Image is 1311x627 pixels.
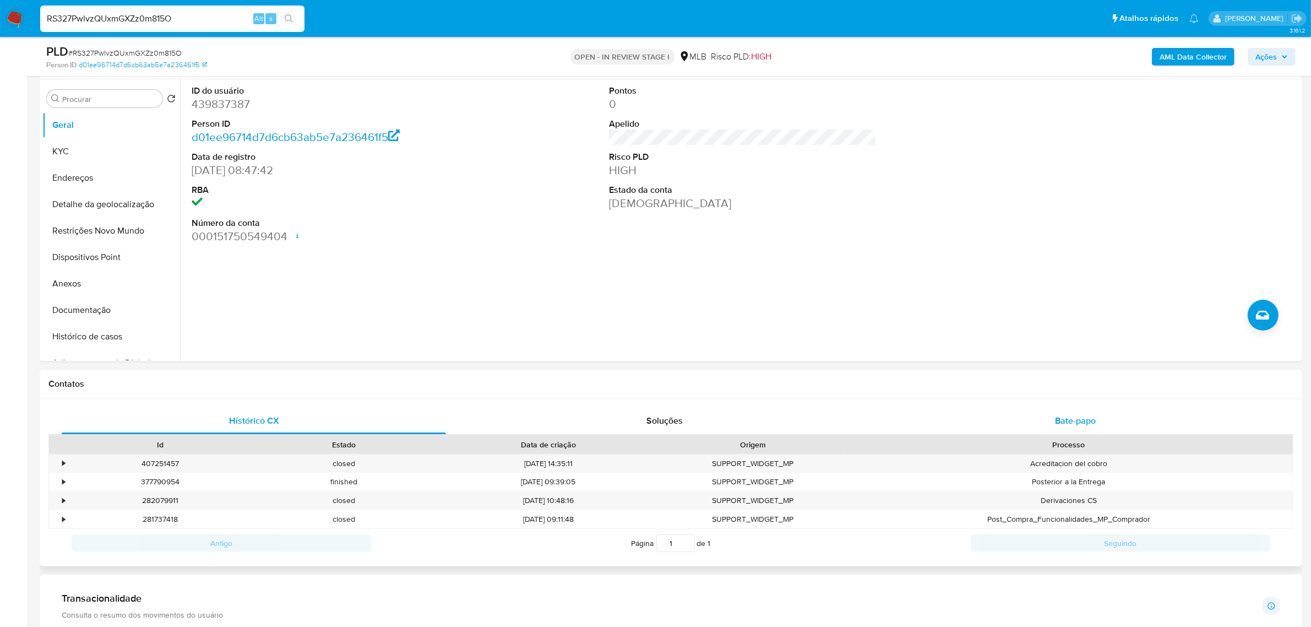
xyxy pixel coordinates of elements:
span: 1 [708,538,711,549]
button: AML Data Collector [1152,48,1234,66]
div: Data de criação [443,439,654,450]
div: closed [252,455,435,473]
button: Endereços [42,165,180,191]
dd: 439837387 [192,96,459,112]
div: SUPPORT_WIDGET_MP [661,491,845,510]
dd: 0 [609,96,877,112]
a: d01ee96714d7d6cb63ab5e7a236461f5 [79,60,207,70]
p: OPEN - IN REVIEW STAGE I [570,49,674,64]
dt: Pontos [609,85,877,97]
div: 281737418 [68,510,252,528]
div: SUPPORT_WIDGET_MP [661,455,845,473]
div: Id [76,439,244,450]
span: Soluções [646,414,683,427]
p: emerson.gomes@mercadopago.com.br [1225,13,1287,24]
button: Adiantamentos de Dinheiro [42,350,180,376]
b: AML Data Collector [1160,48,1227,66]
button: Documentação [42,297,180,323]
div: [DATE] 14:35:11 [436,455,661,473]
div: • [62,514,65,525]
button: Detalhe da geolocalização [42,191,180,218]
dt: RBA [192,184,459,196]
span: # RS327PwlvzQUxmGXZz0m815O [68,47,182,58]
button: Antigo [72,534,371,552]
div: 407251457 [68,455,252,473]
button: Histórico de casos [42,323,180,350]
div: Processo [852,439,1285,450]
div: Estado [259,439,427,450]
dd: 000151750549404 [192,229,459,244]
div: [DATE] 10:48:16 [436,491,661,510]
div: • [62,477,65,487]
dt: ID do usuário [192,85,459,97]
span: Histórico CX [229,414,279,427]
div: closed [252,510,435,528]
span: Bate-papo [1055,414,1096,427]
dt: Data de registro [192,151,459,163]
span: Atalhos rápidos [1119,13,1178,24]
div: finished [252,473,435,491]
button: Seguindo [971,534,1270,552]
button: Geral [42,112,180,138]
span: HIGH [752,50,772,63]
div: [DATE] 09:39:05 [436,473,661,491]
a: Sair [1291,13,1303,24]
button: KYC [42,138,180,165]
input: Procurar [62,94,158,104]
span: s [269,13,273,24]
dd: [DEMOGRAPHIC_DATA] [609,196,877,211]
span: Página de [632,534,711,552]
span: 3.161.2 [1290,26,1305,35]
span: Ações [1255,48,1277,66]
div: 282079911 [68,491,252,510]
button: Procurar [51,94,60,103]
div: MLB [679,51,707,63]
a: d01ee96714d7d6cb63ab5e7a236461f5 [192,129,400,145]
div: closed [252,491,435,510]
dd: HIGH [609,163,877,178]
button: Restrições Novo Mundo [42,218,180,244]
button: Ações [1248,48,1296,66]
span: Alt [254,13,263,24]
button: Anexos [42,271,180,297]
dd: [DATE] 08:47:42 [192,163,459,178]
span: Risco PLD: [711,51,772,63]
div: Derivaciones CS [845,491,1293,510]
b: Person ID [46,60,77,70]
dt: Número da conta [192,217,459,229]
div: Posterior a la Entrega [845,473,1293,491]
button: search-icon [278,11,300,26]
div: 377790954 [68,473,252,491]
b: PLD [46,42,68,60]
dt: Estado da conta [609,184,877,196]
dt: Risco PLD [609,151,877,163]
div: Post_Compra_Funcionalidades_MP_Comprador [845,510,1293,528]
div: Acreditacion del cobro [845,455,1293,473]
div: • [62,458,65,469]
dt: Person ID [192,118,459,130]
div: SUPPORT_WIDGET_MP [661,510,845,528]
div: • [62,495,65,506]
button: Dispositivos Point [42,244,180,271]
div: [DATE] 09:11:48 [436,510,661,528]
input: Pesquise usuários ou casos... [40,12,304,26]
h1: Contatos [48,379,1293,390]
div: SUPPORT_WIDGET_MP [661,473,845,491]
a: Notificações [1189,14,1199,23]
div: Origem [669,439,837,450]
dt: Apelido [609,118,877,130]
button: Retornar ao pedido padrão [167,94,176,106]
